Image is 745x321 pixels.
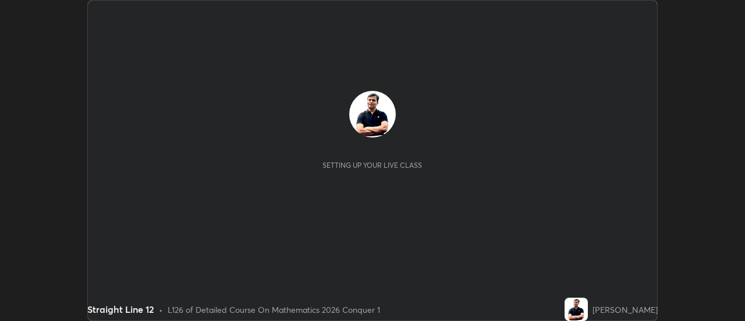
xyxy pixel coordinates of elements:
img: 988431c348cc4fbe81a6401cf86f26e4.jpg [565,298,588,321]
div: [PERSON_NAME] [593,304,658,316]
div: Setting up your live class [322,161,422,170]
div: • [159,304,163,316]
div: Straight Line 12 [87,302,154,316]
img: 988431c348cc4fbe81a6401cf86f26e4.jpg [349,91,396,137]
div: L126 of Detailed Course On Mathematics 2026 Conquer 1 [168,304,380,316]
